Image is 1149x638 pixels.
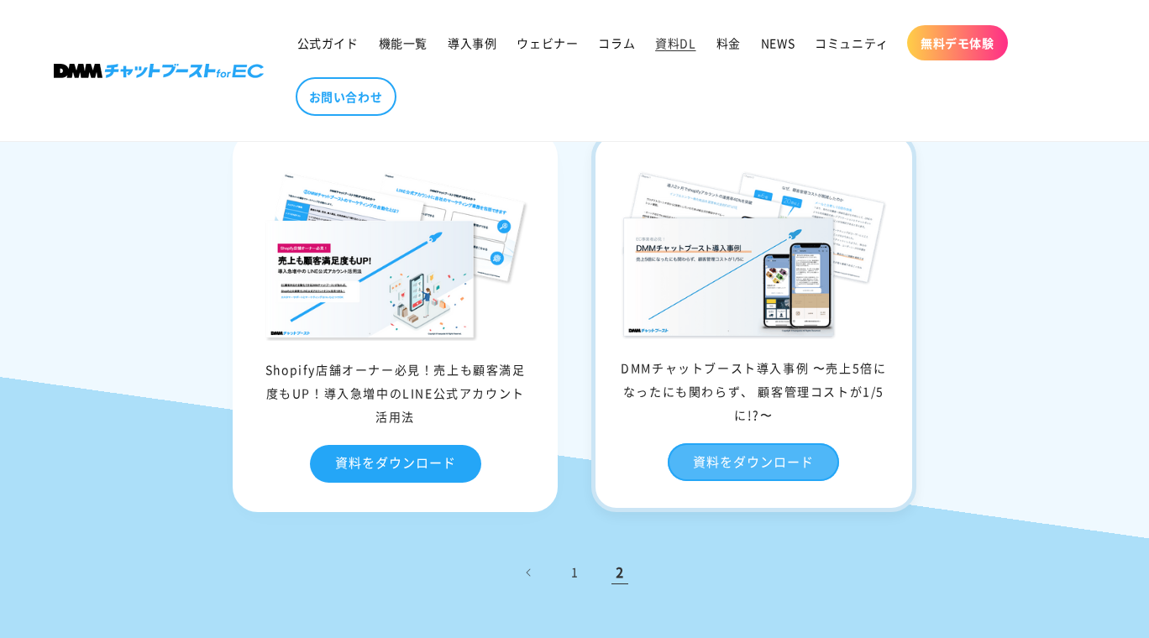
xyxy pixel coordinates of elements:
a: 料金 [706,25,751,60]
span: 機能一覧 [379,35,428,50]
a: コミュニティ [805,25,899,60]
a: 前のページ [511,554,548,591]
span: コラム [598,35,635,50]
a: 1ページ [556,554,593,591]
span: NEWS [761,35,795,50]
a: 機能一覧 [369,25,438,60]
span: 無料デモ体験 [921,35,994,50]
a: 資料DL [645,25,706,60]
span: コミュニティ [815,35,889,50]
div: Shopify店舗オーナー必見！売上も顧客満足度もUP！導入急増中のLINE公式アカウント活用法 [237,358,554,428]
span: 資料DL [655,35,695,50]
span: お問い合わせ [309,89,383,104]
a: お問い合わせ [296,77,396,116]
a: NEWS [751,25,805,60]
span: 料金 [716,35,741,50]
nav: ページネーション [54,554,1095,591]
span: 公式ガイド [297,35,359,50]
a: 資料をダウンロード [668,443,839,481]
img: 株式会社DMM Boost [54,64,264,78]
a: 無料デモ体験 [907,25,1008,60]
span: ウェビナー [517,35,578,50]
span: 2ページ [601,554,638,591]
a: 公式ガイド [287,25,369,60]
a: 資料をダウンロード [310,445,481,483]
a: 導入事例 [438,25,506,60]
a: コラム [588,25,645,60]
a: ウェビナー [506,25,588,60]
div: DMMチャットブースト導入事例 〜売上5倍になったにも関わらず、 顧客管理コストが1/5に!?〜 [595,356,912,426]
span: 導入事例 [448,35,496,50]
